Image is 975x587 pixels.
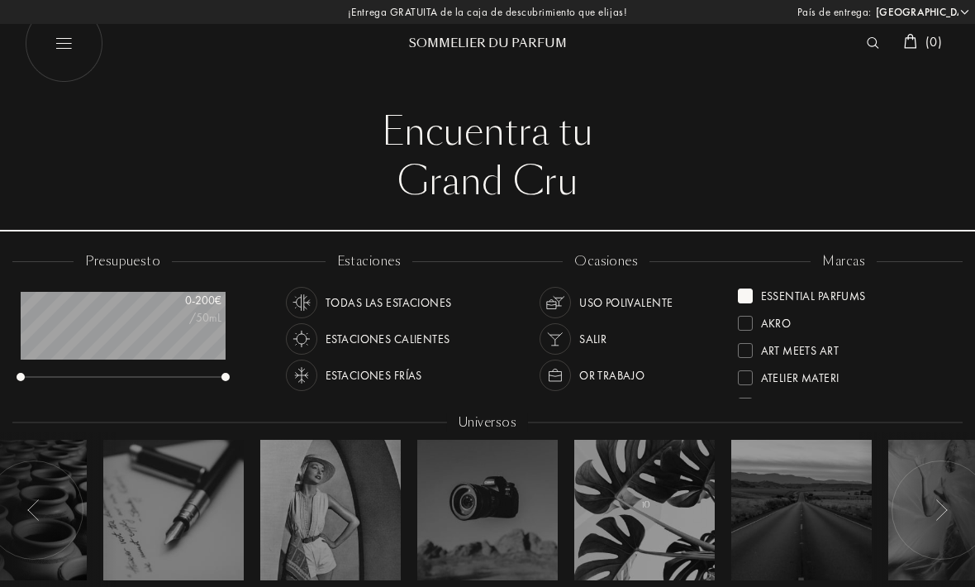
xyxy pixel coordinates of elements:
[326,252,413,271] div: estaciones
[579,360,644,391] div: or trabajo
[563,252,649,271] div: ocasiones
[290,291,313,314] img: usage_season_average_white.svg
[290,364,313,387] img: usage_season_cold_white.svg
[761,309,792,332] div: Akro
[641,499,649,511] span: 10
[447,413,528,432] div: Universos
[544,364,567,387] img: usage_occasion_work_white.svg
[579,323,606,355] div: Salir
[761,364,839,386] div: Atelier Materi
[388,35,587,52] div: Sommelier du Parfum
[761,391,797,413] div: Baruti
[811,252,877,271] div: marcas
[139,292,221,309] div: 0 - 200 €
[935,499,948,521] img: arr_left.svg
[37,157,938,207] div: Grand Cru
[544,291,567,314] img: usage_occasion_all_white.svg
[326,323,449,355] div: Estaciones calientes
[25,4,103,83] img: burger_white.png
[761,282,866,304] div: Essential Parfums
[904,34,917,49] img: cart_white.svg
[139,309,221,327] div: /50mL
[761,336,839,359] div: Art Meets Art
[27,499,40,521] img: arr_left.svg
[867,37,879,49] img: search_icn_white.svg
[74,252,172,271] div: presupuesto
[579,287,673,318] div: Uso polivalente
[797,4,872,21] span: País de entrega:
[544,327,567,351] img: usage_occasion_party_white.svg
[290,327,313,351] img: usage_season_hot_white.svg
[925,33,942,50] span: ( 0 )
[326,287,451,318] div: Todas las estaciones
[326,360,422,391] div: Estaciones frías
[37,107,938,157] div: Encuentra tu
